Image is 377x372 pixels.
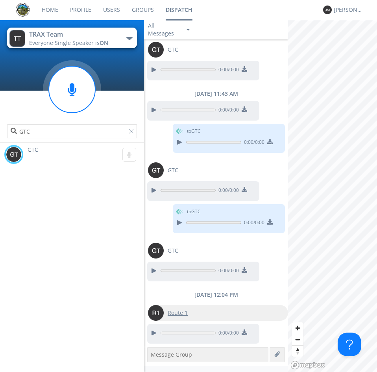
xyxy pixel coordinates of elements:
button: TRAX TeamEveryone·Single Speaker isON [7,28,137,48]
img: download media button [242,267,247,273]
span: 0:00 / 0:00 [216,329,239,338]
img: download media button [242,66,247,72]
button: Zoom in [292,322,303,334]
img: 373638.png [148,162,164,178]
span: GTC [168,166,178,174]
span: 0:00 / 0:00 [216,267,239,276]
span: 0:00 / 0:00 [216,66,239,75]
img: download media button [267,139,273,144]
iframe: Toggle Customer Support [338,333,361,356]
button: Zoom out [292,334,303,345]
span: 0:00 / 0:00 [241,219,264,228]
div: TRAX Team [29,30,118,39]
img: 373638.png [6,147,22,162]
img: eaff3883dddd41549c1c66aca941a5e6 [16,3,30,17]
input: Search users [7,124,137,138]
span: ON [100,39,108,46]
img: caret-down-sm.svg [187,29,190,31]
img: download media button [267,219,273,225]
span: GTC [28,146,38,153]
span: 0:00 / 0:00 [216,187,239,195]
img: 373638.png [148,305,164,321]
span: to GTC [187,128,201,135]
img: download media button [242,187,247,192]
span: Route 1 [168,309,188,317]
div: [DATE] 12:04 PM [144,291,288,299]
a: Mapbox logo [290,361,325,370]
img: 373638.png [148,42,164,58]
span: GTC [168,46,178,54]
img: 373638.png [323,6,332,14]
button: Reset bearing to north [292,345,303,357]
img: download media button [242,329,247,335]
span: GTC [168,247,178,255]
span: to GTC [187,208,201,215]
span: 0:00 / 0:00 [241,139,264,147]
img: download media button [242,106,247,112]
span: 0:00 / 0:00 [216,106,239,115]
img: 373638.png [148,243,164,259]
span: Single Speaker is [55,39,108,46]
div: [PERSON_NAME] [334,6,363,14]
img: 373638.png [9,30,25,47]
div: All Messages [148,22,179,37]
div: Everyone · [29,39,118,47]
div: [DATE] 11:43 AM [144,90,288,98]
